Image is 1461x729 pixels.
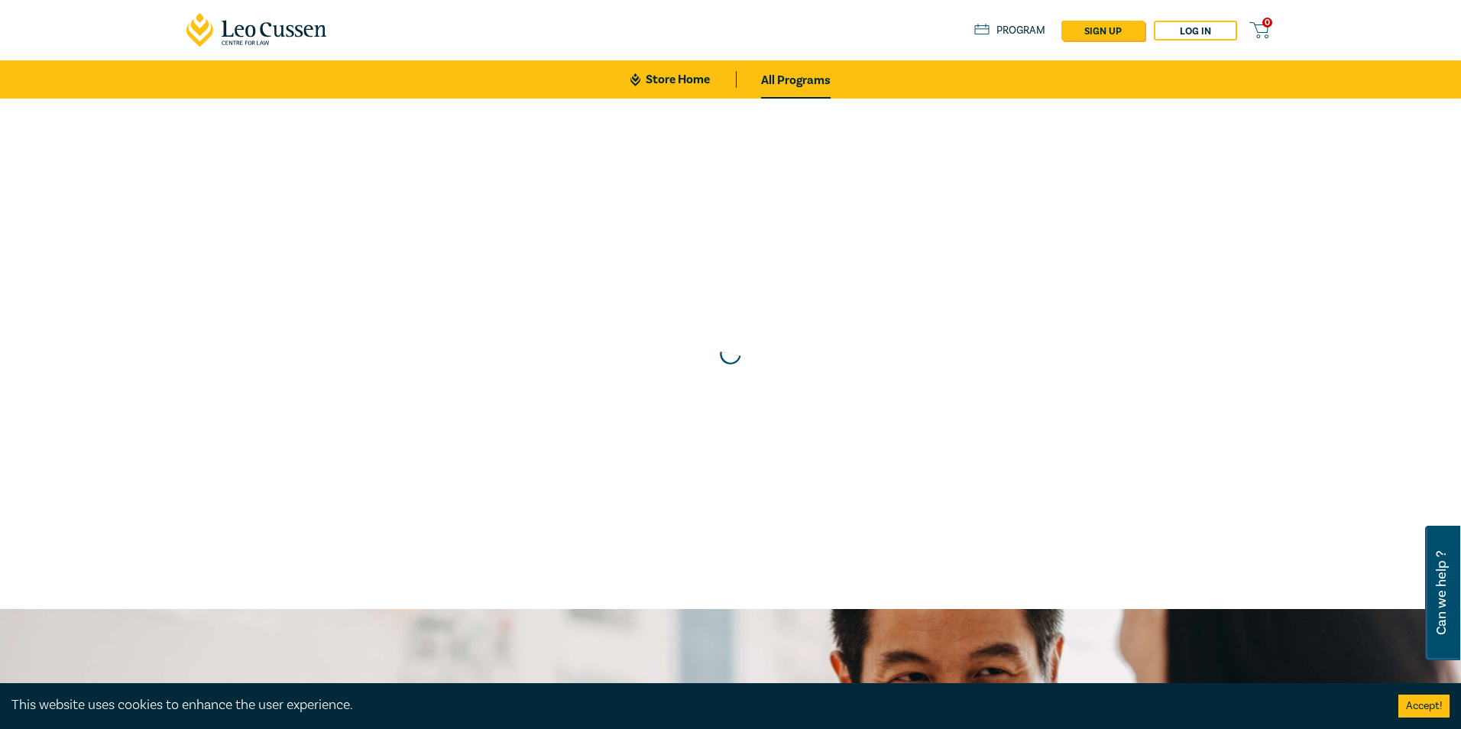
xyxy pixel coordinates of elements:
[1398,695,1450,718] button: Accept cookies
[974,22,1045,39] a: Program
[1154,21,1237,40] a: Log in
[761,60,831,99] a: All Programs
[11,695,1375,715] div: This website uses cookies to enhance the user experience.
[630,71,737,88] a: Store Home
[1061,21,1145,40] a: sign up
[1434,535,1449,651] span: Can we help ?
[1262,18,1272,28] span: 0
